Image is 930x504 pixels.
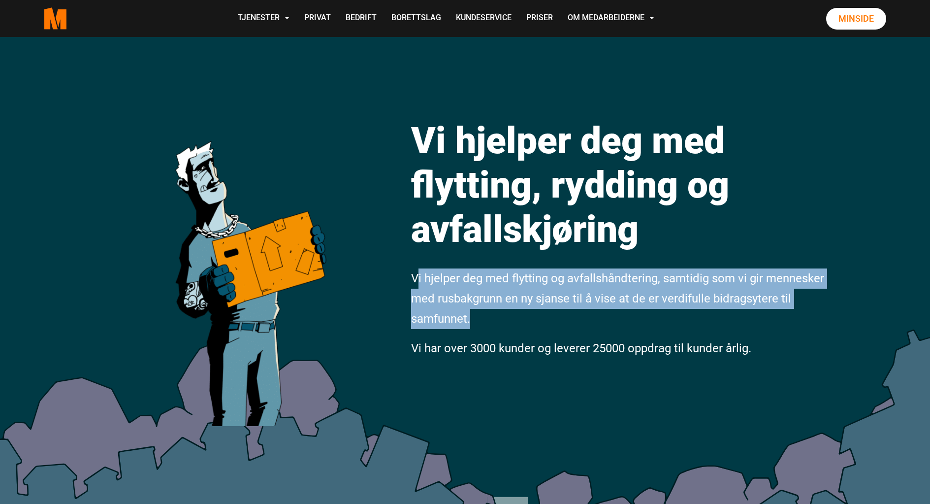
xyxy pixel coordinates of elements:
[165,96,335,426] img: medarbeiderne man icon optimized
[338,1,384,36] a: Bedrift
[519,1,560,36] a: Priser
[826,8,886,30] a: Minside
[411,271,824,326] span: Vi hjelper deg med flytting og avfallshåndtering, samtidig som vi gir mennesker med rusbakgrunn e...
[560,1,662,36] a: Om Medarbeiderne
[384,1,449,36] a: Borettslag
[230,1,297,36] a: Tjenester
[297,1,338,36] a: Privat
[449,1,519,36] a: Kundeservice
[411,341,751,355] span: Vi har over 3000 kunder og leverer 25000 oppdrag til kunder årlig.
[411,118,827,251] h1: Vi hjelper deg med flytting, rydding og avfallskjøring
